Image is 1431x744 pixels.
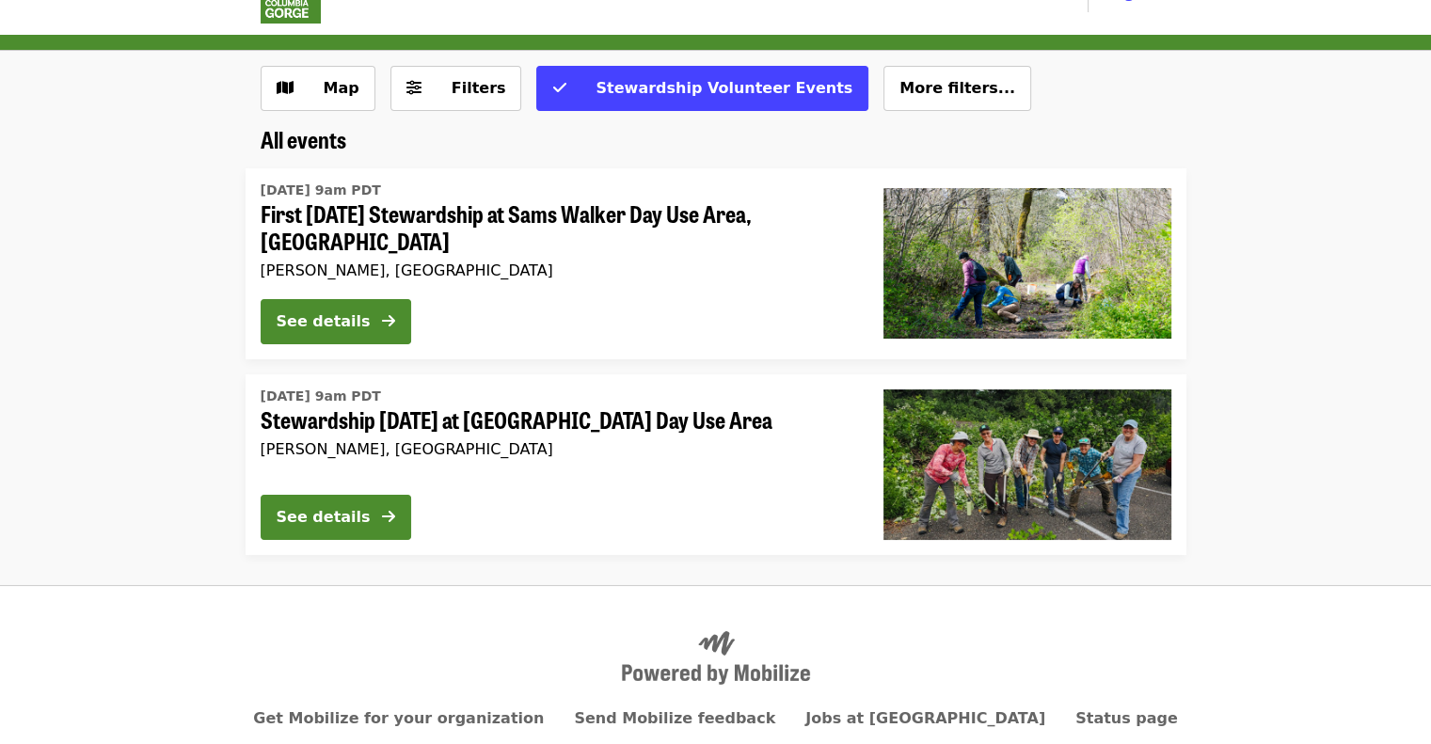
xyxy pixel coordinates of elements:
[253,709,544,727] a: Get Mobilize for your organization
[261,440,853,458] div: [PERSON_NAME], [GEOGRAPHIC_DATA]
[406,79,421,97] i: sliders-h icon
[261,181,381,200] time: [DATE] 9am PDT
[261,707,1171,730] nav: Primary footer navigation
[390,66,522,111] button: Filters (0 selected)
[899,79,1015,97] span: More filters...
[261,406,853,434] span: Stewardship [DATE] at [GEOGRAPHIC_DATA] Day Use Area
[261,261,853,279] div: [PERSON_NAME], [GEOGRAPHIC_DATA]
[277,79,294,97] i: map icon
[1075,709,1178,727] a: Status page
[574,709,775,727] a: Send Mobilize feedback
[883,188,1171,339] img: First Saturday Stewardship at Sams Walker Day Use Area, WA organized by Friends Of The Columbia G...
[261,122,346,155] span: All events
[552,79,565,97] i: check icon
[536,66,868,111] button: Stewardship Volunteer Events
[261,387,381,406] time: [DATE] 9am PDT
[324,79,359,97] span: Map
[883,389,1171,540] img: Stewardship Saturday at St. Cloud Day Use Area organized by Friends Of The Columbia Gorge
[382,312,395,330] i: arrow-right icon
[261,495,411,540] button: See details
[261,66,375,111] button: Show map view
[261,299,411,344] button: See details
[883,66,1031,111] button: More filters...
[246,374,1186,555] a: See details for "Stewardship Saturday at St. Cloud Day Use Area"
[277,310,371,333] div: See details
[596,79,852,97] span: Stewardship Volunteer Events
[622,631,810,686] img: Powered by Mobilize
[261,200,853,255] span: First [DATE] Stewardship at Sams Walker Day Use Area, [GEOGRAPHIC_DATA]
[277,506,371,529] div: See details
[246,168,1186,359] a: See details for "First Saturday Stewardship at Sams Walker Day Use Area, WA"
[452,79,506,97] span: Filters
[805,709,1045,727] a: Jobs at [GEOGRAPHIC_DATA]
[382,508,395,526] i: arrow-right icon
